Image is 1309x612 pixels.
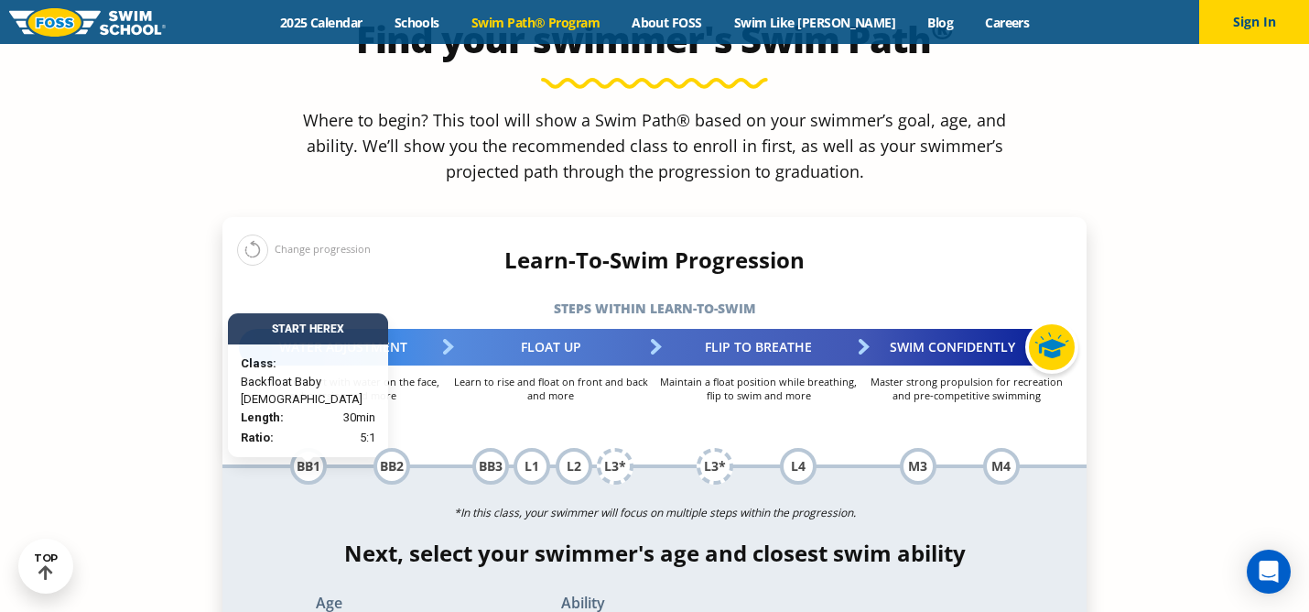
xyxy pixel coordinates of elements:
div: BB3 [472,448,509,485]
h5: Steps within Learn-to-Swim [222,296,1087,322]
a: Swim Like [PERSON_NAME] [718,14,912,31]
span: 30min [343,408,375,426]
p: Where to begin? This tool will show a Swim Path® based on your swimmer’s goal, age, and ability. ... [296,107,1013,184]
a: 2025 Calendar [264,14,378,31]
label: Age [316,596,503,610]
label: Ability [561,596,993,610]
div: Change progression [237,234,371,266]
div: L2 [556,448,592,485]
div: BB2 [373,448,410,485]
p: *In this class, your swimmer will focus on multiple steps within the progression. [222,500,1087,526]
strong: Ratio: [241,431,274,444]
a: Schools [378,14,455,31]
div: M4 [983,448,1020,485]
div: Flip to Breathe [654,329,862,366]
span: 5:1 [360,429,375,447]
sup: ® [931,10,953,48]
a: About FOSS [616,14,719,31]
div: Float Up [447,329,654,366]
h4: Learn-To-Swim Progression [222,247,1087,273]
div: Swim Confidently [862,329,1070,366]
div: TOP [34,552,58,581]
div: Open Intercom Messenger [1247,550,1291,594]
h4: Next, select your swimmer's age and closest swim ability [222,541,1087,566]
span: Backfloat Baby [DEMOGRAPHIC_DATA] [241,372,375,408]
div: L4 [780,448,817,485]
div: L1 [514,448,550,485]
a: Careers [969,14,1045,31]
p: Maintain a float position while breathing, flip to swim and more [654,375,862,402]
strong: Class: [241,356,276,370]
div: M3 [900,448,936,485]
p: Master strong propulsion for recreation and pre-competitive swimming [862,375,1070,402]
div: Start Here [228,313,388,344]
a: Blog [912,14,969,31]
a: Swim Path® Program [455,14,615,31]
img: FOSS Swim School Logo [9,8,166,37]
p: Learn to rise and float on front and back and more [447,375,654,402]
strong: Length: [241,410,284,423]
span: X [337,322,344,335]
h2: Find your swimmer's Swim Path [222,17,1087,61]
div: BB1 [290,448,327,485]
